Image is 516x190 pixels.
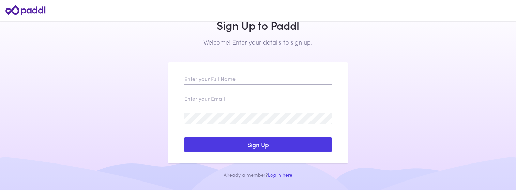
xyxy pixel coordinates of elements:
[184,137,332,153] button: Sign Up
[268,171,292,178] a: Log in here
[168,38,348,46] h2: Welcome! Enter your details to sign up.
[184,73,332,85] input: Enter your Full Name
[184,93,332,104] input: Enter your Email
[168,171,348,178] div: Already a member?
[168,19,348,32] h1: Sign Up to Paddl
